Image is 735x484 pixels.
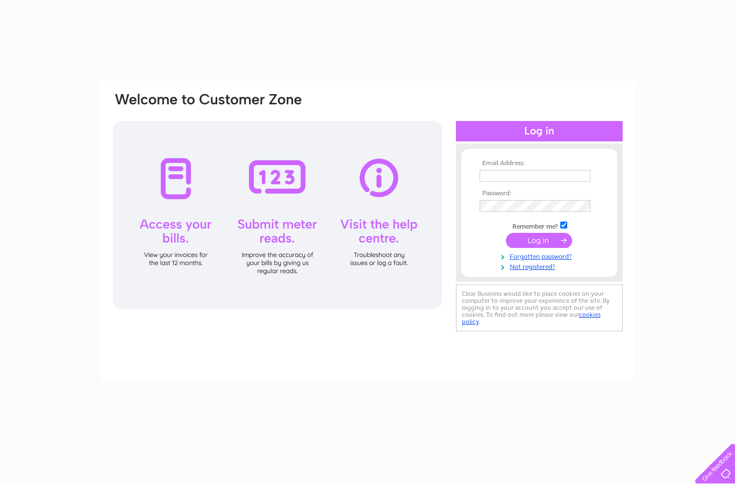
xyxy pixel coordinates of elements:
[477,190,602,197] th: Password:
[477,160,602,167] th: Email Address:
[480,251,602,261] a: Forgotten password?
[506,233,572,248] input: Submit
[462,311,601,325] a: cookies policy
[456,284,623,331] div: Clear Business would like to place cookies on your computer to improve your experience of the sit...
[477,220,602,231] td: Remember me?
[480,261,602,271] a: Not registered?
